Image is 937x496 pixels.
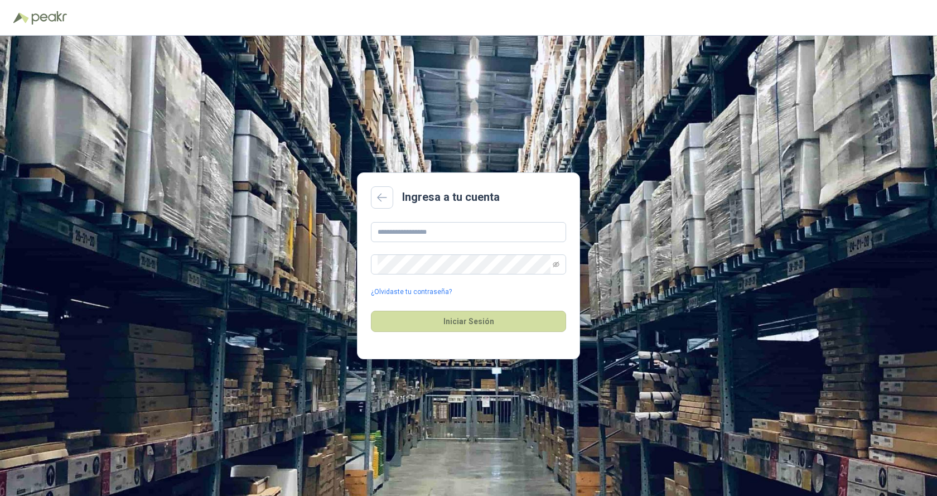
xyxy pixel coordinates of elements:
[402,189,500,206] h2: Ingresa a tu cuenta
[31,11,67,25] img: Peakr
[371,287,452,297] a: ¿Olvidaste tu contraseña?
[13,12,29,23] img: Logo
[371,311,566,332] button: Iniciar Sesión
[553,261,559,268] span: eye-invisible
